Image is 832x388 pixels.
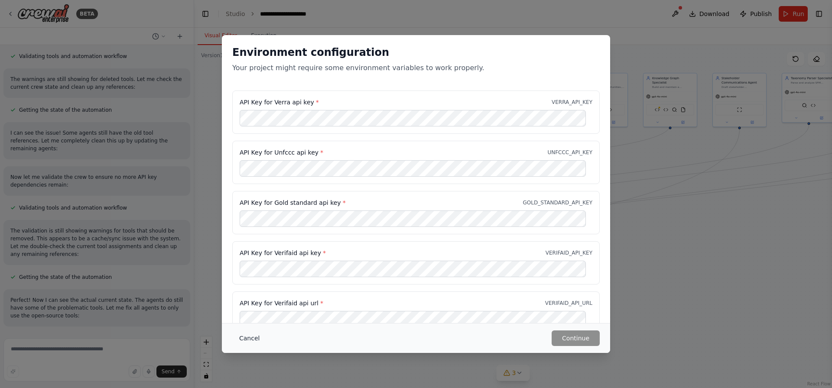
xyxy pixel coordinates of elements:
[552,330,600,346] button: Continue
[547,149,592,156] p: UNFCCC_API_KEY
[523,199,592,206] p: GOLD_STANDARD_API_KEY
[545,300,592,307] p: VERIFAID_API_URL
[232,63,600,73] p: Your project might require some environment variables to work properly.
[552,99,592,106] p: VERRA_API_KEY
[240,299,323,307] label: API Key for Verifaid api url
[240,198,346,207] label: API Key for Gold standard api key
[546,249,592,256] p: VERIFAID_API_KEY
[240,148,323,157] label: API Key for Unfccc api key
[240,249,326,257] label: API Key for Verifaid api key
[232,45,600,59] h2: Environment configuration
[232,330,266,346] button: Cancel
[240,98,319,107] label: API Key for Verra api key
